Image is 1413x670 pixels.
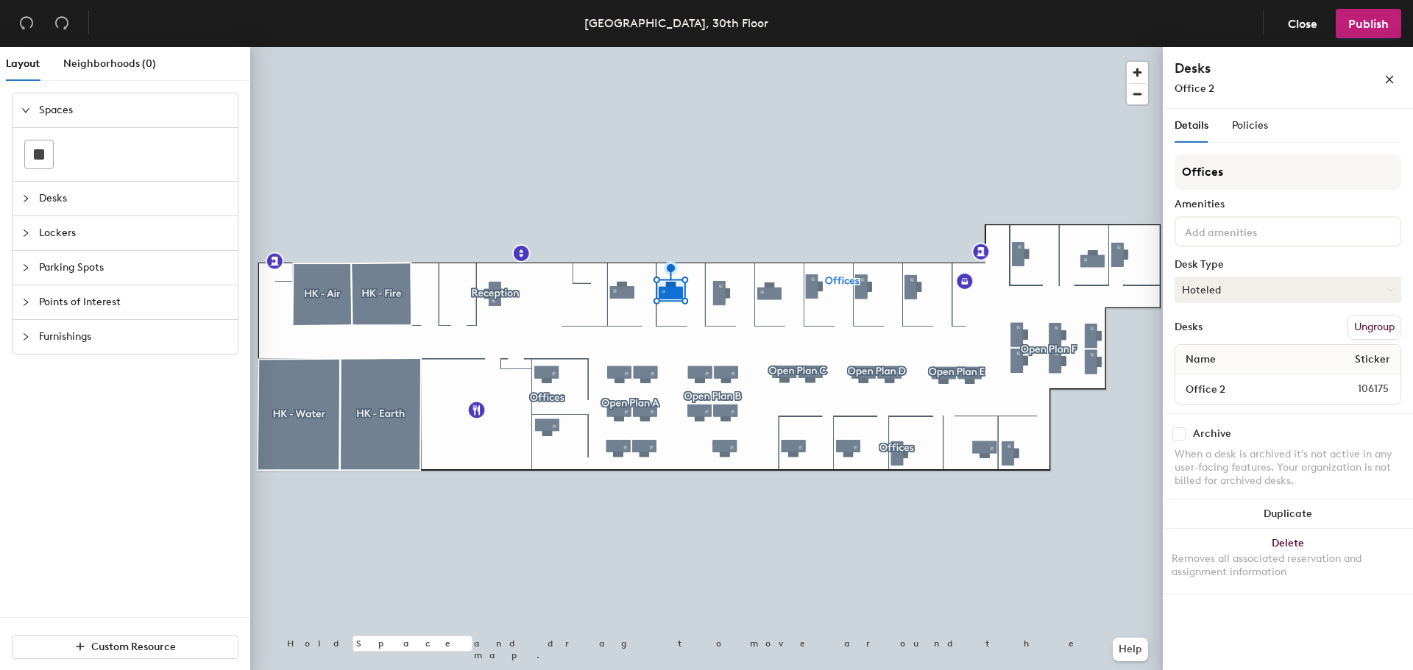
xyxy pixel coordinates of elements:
span: Details [1175,119,1208,132]
span: collapsed [21,263,30,272]
span: Publish [1348,17,1389,31]
button: Undo (⌘ + Z) [12,9,41,38]
button: Help [1113,638,1148,661]
span: expanded [21,106,30,115]
button: Hoteled [1175,277,1401,303]
div: Amenities [1175,199,1401,210]
span: close [1384,74,1395,85]
span: Sticker [1348,346,1398,373]
span: Policies [1232,119,1268,132]
span: Furnishings [39,320,229,354]
span: collapsed [21,194,30,203]
span: undo [19,15,34,30]
div: When a desk is archived it's not active in any user-facing features. Your organization is not bil... [1175,448,1401,488]
span: Office 2 [1175,82,1214,95]
span: Layout [6,57,40,70]
span: collapsed [21,332,30,341]
div: [GEOGRAPHIC_DATA], 30th Floor [584,14,768,32]
span: Close [1288,17,1317,31]
div: Desks [1175,321,1203,333]
button: DeleteRemoves all associated reservation and assignment information [1163,529,1413,594]
div: Archive [1193,428,1231,440]
span: Custom Resource [91,641,176,653]
span: Lockers [39,216,229,250]
button: Publish [1336,9,1401,38]
span: collapsed [21,298,30,307]
span: 106175 [1322,381,1398,397]
input: Add amenities [1182,222,1314,240]
div: Removes all associated reservation and assignment information [1172,552,1404,579]
button: Redo (⌘ + ⇧ + Z) [47,9,77,38]
button: Close [1275,9,1330,38]
span: Spaces [39,93,229,127]
span: Parking Spots [39,251,229,285]
h4: Desks [1175,59,1336,78]
button: Duplicate [1163,499,1413,529]
button: Custom Resource [12,635,238,659]
span: Name [1178,346,1223,373]
span: Points of Interest [39,285,229,319]
input: Unnamed desk [1178,379,1322,399]
span: Neighborhoods (0) [63,57,156,70]
span: collapsed [21,229,30,238]
div: Desk Type [1175,259,1401,271]
button: Ungroup [1348,315,1401,340]
span: Desks [39,182,229,215]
